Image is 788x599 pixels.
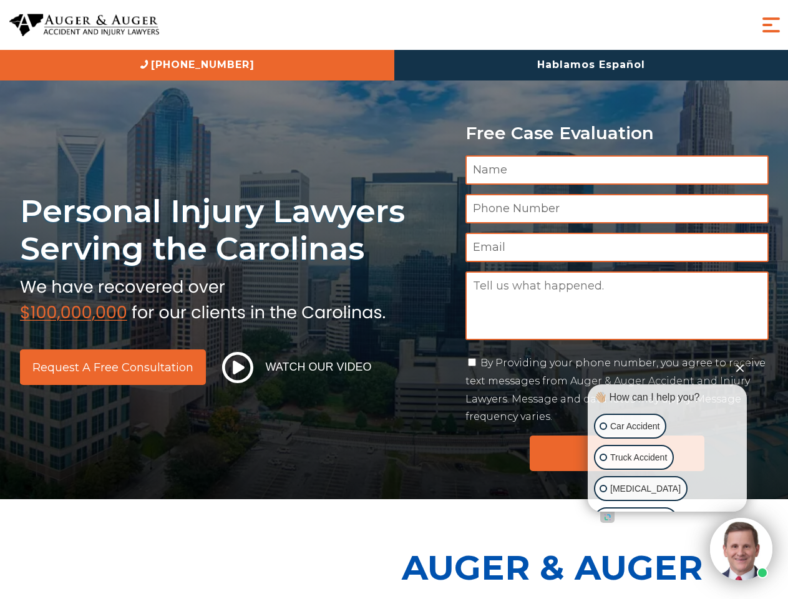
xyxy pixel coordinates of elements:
[20,349,206,385] a: Request a Free Consultation
[218,351,376,384] button: Watch Our Video
[20,274,386,321] img: sub text
[465,155,769,185] input: Name
[465,194,769,223] input: Phone Number
[465,357,766,422] label: By Providing your phone number, you agree to receive text messages from Auger & Auger Accident an...
[32,362,193,373] span: Request a Free Consultation
[530,436,704,471] input: Submit
[591,391,744,404] div: 👋🏼 How can I help you?
[610,450,667,465] p: Truck Accident
[600,512,615,523] a: Open intaker chat
[710,518,772,580] img: Intaker widget Avatar
[610,419,659,434] p: Car Accident
[731,359,749,376] button: Close Intaker Chat Widget
[465,233,769,262] input: Email
[20,192,450,268] h1: Personal Injury Lawyers Serving the Carolinas
[759,12,784,37] button: Menu
[402,537,781,598] p: Auger & Auger
[9,14,159,37] img: Auger & Auger Accident and Injury Lawyers Logo
[610,481,681,497] p: [MEDICAL_DATA]
[465,124,769,143] p: Free Case Evaluation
